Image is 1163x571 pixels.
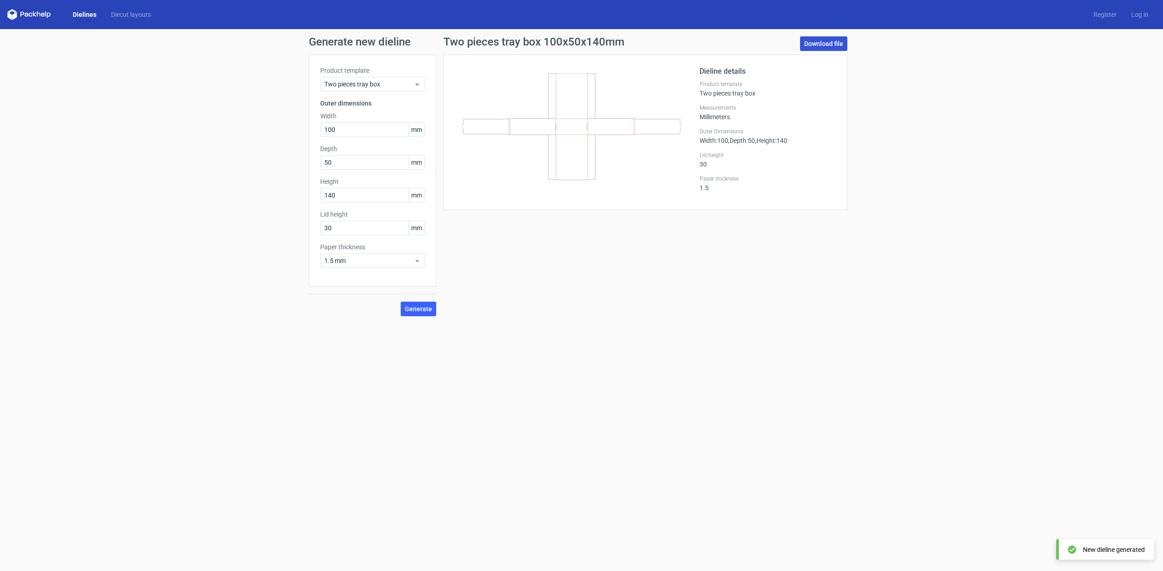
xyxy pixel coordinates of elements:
label: Height [320,177,425,186]
div: 1.5 [700,175,836,192]
label: Paper thickness [700,175,836,182]
label: Width [320,111,425,121]
span: Generate [405,306,432,312]
span: , Height : 140 [755,137,787,144]
a: Log in [1124,10,1156,19]
label: Lid height [700,152,836,159]
h2: Dieline details [700,66,836,77]
span: mm [408,221,424,235]
span: , Depth : 50 [728,137,755,144]
button: Generate [401,302,436,316]
h3: Outer dimensions [320,99,425,108]
div: 30 [700,152,836,168]
label: Depth [320,144,425,153]
span: mm [408,123,424,136]
label: Outer Dimensions [700,128,836,135]
label: Lid height [320,210,425,219]
span: 1.5 mm [324,256,414,265]
span: mm [408,188,424,202]
h1: Two pieces tray box 100x50x140mm [443,36,624,47]
label: Measurements [700,104,836,111]
span: Width : 100 [700,137,728,144]
h1: Generate new dieline [309,36,855,47]
div: Two pieces tray box [700,81,836,97]
label: Product template [320,66,425,75]
span: mm [408,156,424,169]
span: Two pieces tray box [324,80,414,89]
label: Paper thickness [320,243,425,252]
div: New dieline generated [1083,545,1145,554]
a: Register [1086,10,1124,19]
a: Download file [800,36,847,51]
label: Product template [700,81,836,88]
a: Dielines [65,10,104,19]
a: Diecut layouts [104,10,158,19]
div: Millimeters [700,104,836,121]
